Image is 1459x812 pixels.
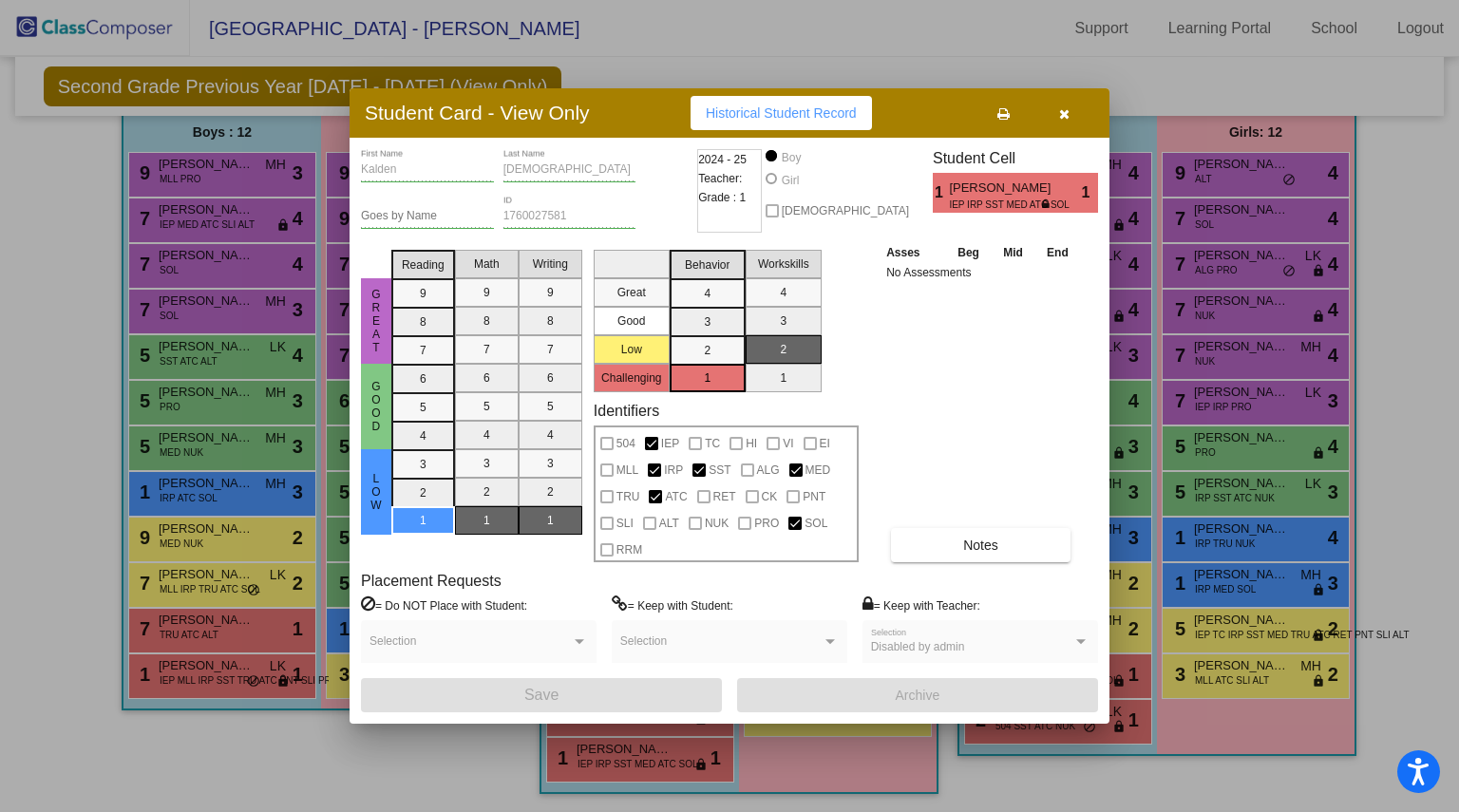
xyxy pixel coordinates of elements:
[713,485,736,508] span: RET
[781,172,800,189] div: Girl
[781,149,802,166] div: Boy
[361,678,722,712] button: Save
[1034,242,1080,263] th: End
[665,485,687,508] span: ATC
[705,432,720,455] span: TC
[612,595,733,614] label: = Keep with Student:
[871,640,965,653] span: Disabled by admin
[368,288,385,354] span: Great
[365,101,590,124] h3: Student Card - View Only
[691,96,872,130] button: Historical Student Record
[368,472,385,512] span: Low
[706,105,857,121] span: Historical Student Record
[963,538,998,553] span: Notes
[705,512,729,535] span: NUK
[664,459,683,482] span: IRP
[881,242,945,263] th: Asses
[661,432,679,455] span: IEP
[949,179,1054,198] span: [PERSON_NAME]
[698,169,742,188] span: Teacher:
[782,199,909,222] span: [DEMOGRAPHIC_DATA]
[881,263,1081,282] td: No Assessments
[361,595,527,614] label: = Do NOT Place with Student:
[361,572,502,590] label: Placement Requests
[933,181,949,204] span: 1
[503,210,636,223] input: Enter ID
[616,538,642,561] span: RRM
[709,459,730,482] span: SST
[698,150,747,169] span: 2024 - 25
[803,485,825,508] span: PNT
[757,459,780,482] span: ALG
[616,485,640,508] span: TRU
[524,687,559,703] span: Save
[891,528,1071,562] button: Notes
[805,512,827,535] span: SOL
[933,149,1098,167] h3: Student Cell
[616,432,635,455] span: 504
[616,459,638,482] span: MLL
[616,512,634,535] span: SLI
[737,678,1098,712] button: Archive
[820,432,830,455] span: EI
[746,432,757,455] span: HI
[783,432,793,455] span: VI
[1082,181,1098,204] span: 1
[945,242,991,263] th: Beg
[992,242,1034,263] th: Mid
[762,485,778,508] span: CK
[368,380,385,433] span: Good
[361,210,494,223] input: goes by name
[862,595,980,614] label: = Keep with Teacher:
[659,512,679,535] span: ALT
[805,459,831,482] span: MED
[754,512,779,535] span: PRO
[698,188,746,207] span: Grade : 1
[594,402,659,420] label: Identifiers
[896,688,940,703] span: Archive
[949,198,1041,212] span: IEP IRP SST MED ATC SOL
